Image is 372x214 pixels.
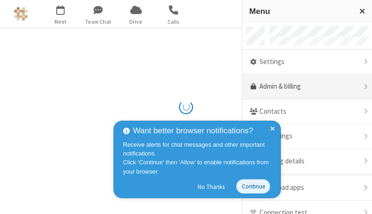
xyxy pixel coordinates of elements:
[193,179,230,194] button: No Thanks
[242,50,372,75] div: Settings
[156,18,191,26] span: Calls
[43,18,78,26] span: Meet
[242,175,372,201] div: Download apps
[81,18,116,26] span: Team Chat
[249,7,351,16] h3: Menu
[133,125,253,137] span: Want better browser notifications?
[123,140,274,176] div: Receive alerts for chat messages and other important notifications. Click ‘Continue’ then ‘Allow’...
[119,18,153,26] span: Drive
[242,74,372,99] a: Admin & billing
[14,7,28,21] img: Astra
[242,149,372,174] div: Meeting details
[242,124,372,149] div: Recordings
[236,179,270,194] button: Continue
[242,99,372,124] div: Contacts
